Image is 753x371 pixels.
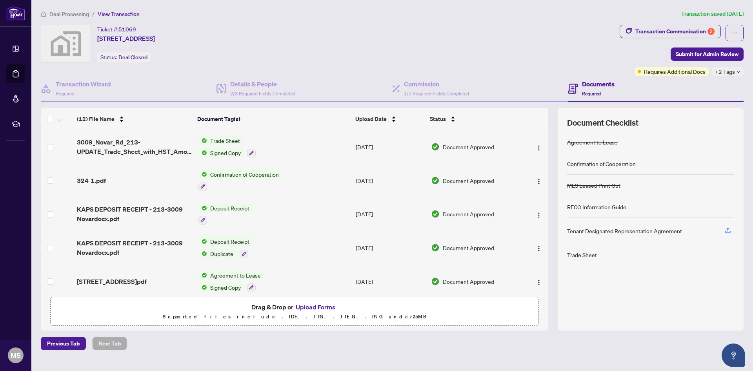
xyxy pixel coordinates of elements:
[431,277,440,286] img: Document Status
[536,279,542,285] img: Logo
[431,143,440,151] img: Document Status
[443,243,494,252] span: Document Approved
[198,148,207,157] img: Status Icon
[567,227,682,235] div: Tenant Designated Representation Agreement
[681,9,744,18] article: Transaction saved [DATE]
[198,283,207,292] img: Status Icon
[207,136,243,145] span: Trade Sheet
[536,245,542,252] img: Logo
[635,25,715,38] div: Transaction Communication
[198,136,207,145] img: Status Icon
[671,48,744,61] button: Submit for Admin Review
[620,25,721,38] button: Transaction Communication2
[194,108,352,130] th: Document Tag(s)
[207,204,253,212] span: Deposit Receipt
[198,237,207,246] img: Status Icon
[56,79,111,89] h4: Transaction Wizard
[582,79,615,89] h4: Documents
[207,148,244,157] span: Signed Copy
[77,205,192,223] span: KAPS DEPOSIT RECEIPT - 213-3009 Novardocx.pdf
[443,277,494,286] span: Document Approved
[431,210,440,218] img: Document Status
[56,91,75,97] span: Required
[644,67,706,76] span: Requires Additional Docs
[715,67,735,76] span: +2 Tags
[567,159,636,168] div: Confirmation of Cooperation
[198,237,253,258] button: Status IconDeposit ReceiptStatus IconDuplicate
[353,197,427,231] td: [DATE]
[198,271,264,292] button: Status IconAgreement to LeaseStatus IconSigned Copy
[353,231,427,265] td: [DATE]
[732,30,737,36] span: ellipsis
[77,238,192,257] span: KAPS DEPOSIT RECEIPT - 213-3009 Novardocx.pdf
[198,204,207,212] img: Status Icon
[431,243,440,252] img: Document Status
[74,108,194,130] th: (12) File Name
[533,208,545,220] button: Logo
[431,176,440,185] img: Document Status
[533,141,545,153] button: Logo
[198,136,256,157] button: Status IconTrade SheetStatus IconSigned Copy
[92,9,95,18] li: /
[582,91,601,97] span: Required
[355,115,387,123] span: Upload Date
[198,170,207,179] img: Status Icon
[536,178,542,185] img: Logo
[230,91,295,97] span: 2/3 Required Fields Completed
[92,337,127,350] button: Next Tab
[207,249,236,258] span: Duplicate
[97,34,155,43] span: [STREET_ADDRESS]
[533,275,545,288] button: Logo
[404,91,469,97] span: 1/1 Required Fields Completed
[737,70,740,74] span: down
[443,210,494,218] span: Document Approved
[98,11,140,18] span: View Transaction
[567,250,597,259] div: Trade Sheet
[533,174,545,187] button: Logo
[77,176,106,185] span: 324 1.pdf
[427,108,520,130] th: Status
[77,115,115,123] span: (12) File Name
[353,265,427,298] td: [DATE]
[77,277,147,286] span: [STREET_ADDRESS]pdf
[708,28,715,35] div: 2
[207,271,264,280] span: Agreement to Lease
[443,143,494,151] span: Document Approved
[567,117,638,128] span: Document Checklist
[6,6,25,20] img: logo
[198,249,207,258] img: Status Icon
[567,138,618,146] div: Agreement to Lease
[536,145,542,151] img: Logo
[251,302,338,312] span: Drag & Drop or
[55,312,534,322] p: Supported files include .PDF, .JPG, .JPEG, .PNG under 25 MB
[118,26,136,33] span: 51069
[49,11,89,18] span: Deal Processing
[97,52,151,62] div: Status:
[536,212,542,218] img: Logo
[353,130,427,164] td: [DATE]
[533,241,545,254] button: Logo
[198,170,282,191] button: Status IconConfirmation of Cooperation
[567,203,626,211] div: RECO Information Guide
[47,337,80,350] span: Previous Tab
[352,108,427,130] th: Upload Date
[567,181,620,190] div: MLS Leased Print Out
[118,54,147,61] span: Deal Closed
[11,350,21,361] span: MS
[41,25,91,62] img: svg%3e
[430,115,446,123] span: Status
[51,297,538,326] span: Drag & Drop orUpload FormsSupported files include .PDF, .JPG, .JPEG, .PNG under25MB
[404,79,469,89] h4: Commission
[207,283,244,292] span: Signed Copy
[207,237,253,246] span: Deposit Receipt
[207,170,282,179] span: Confirmation of Cooperation
[230,79,295,89] h4: Details & People
[97,25,136,34] div: Ticket #:
[443,176,494,185] span: Document Approved
[293,302,338,312] button: Upload Forms
[198,271,207,280] img: Status Icon
[198,204,253,225] button: Status IconDeposit Receipt
[722,344,745,367] button: Open asap
[676,48,738,60] span: Submit for Admin Review
[41,337,86,350] button: Previous Tab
